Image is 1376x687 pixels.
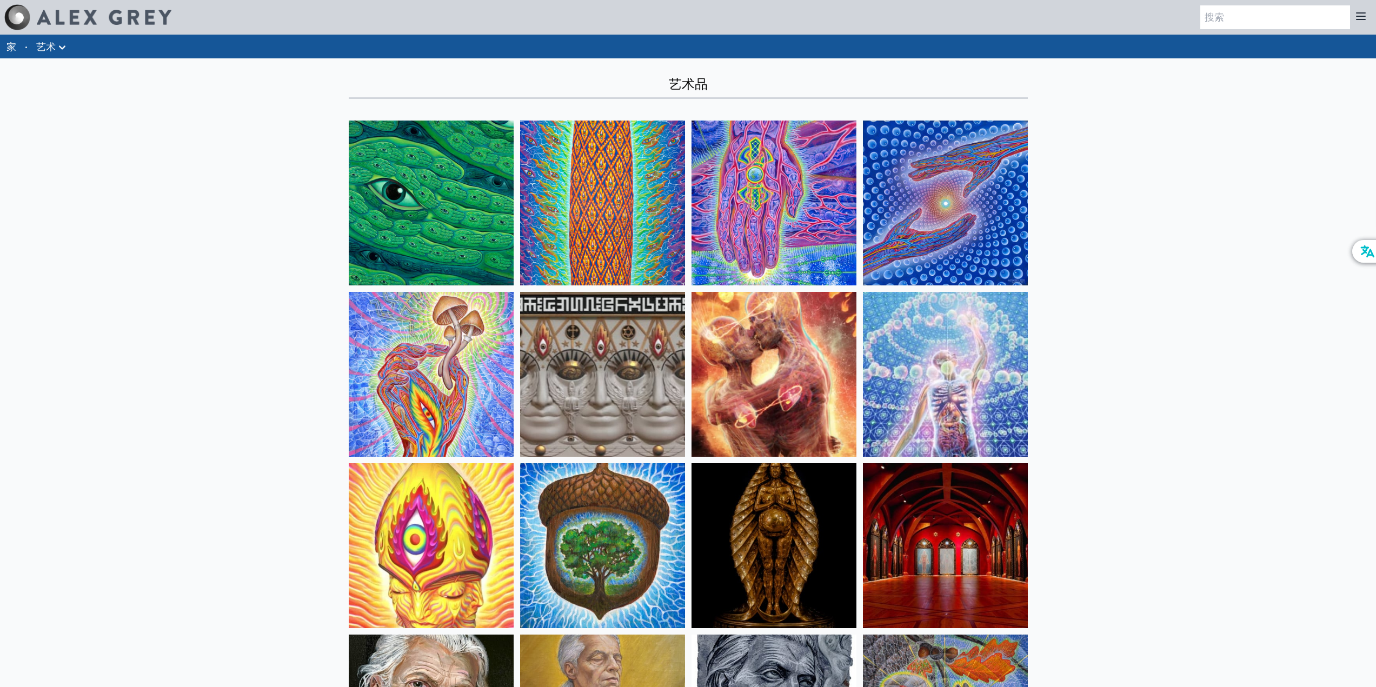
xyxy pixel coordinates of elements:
font: · [25,41,28,52]
a: 艺术 [36,39,56,54]
font: 艺术 [36,41,56,52]
font: 艺术品 [669,77,708,91]
a: 家 [6,41,16,52]
input: 搜索 [1200,5,1350,29]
